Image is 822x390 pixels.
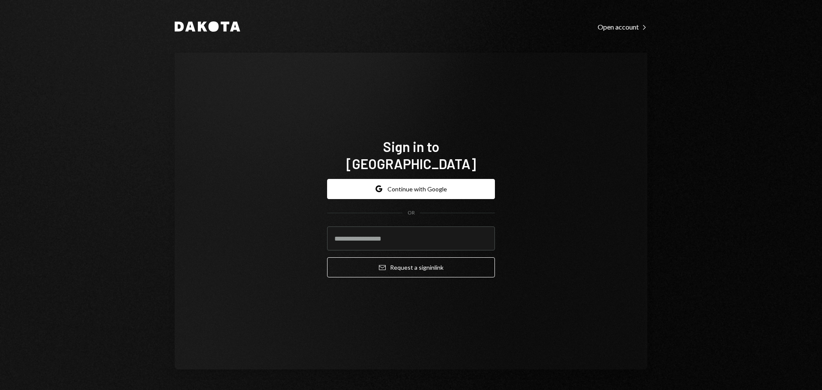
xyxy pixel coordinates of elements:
div: OR [408,209,415,217]
h1: Sign in to [GEOGRAPHIC_DATA] [327,138,495,172]
a: Open account [598,22,647,31]
button: Continue with Google [327,179,495,199]
button: Request a signinlink [327,257,495,277]
div: Open account [598,23,647,31]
